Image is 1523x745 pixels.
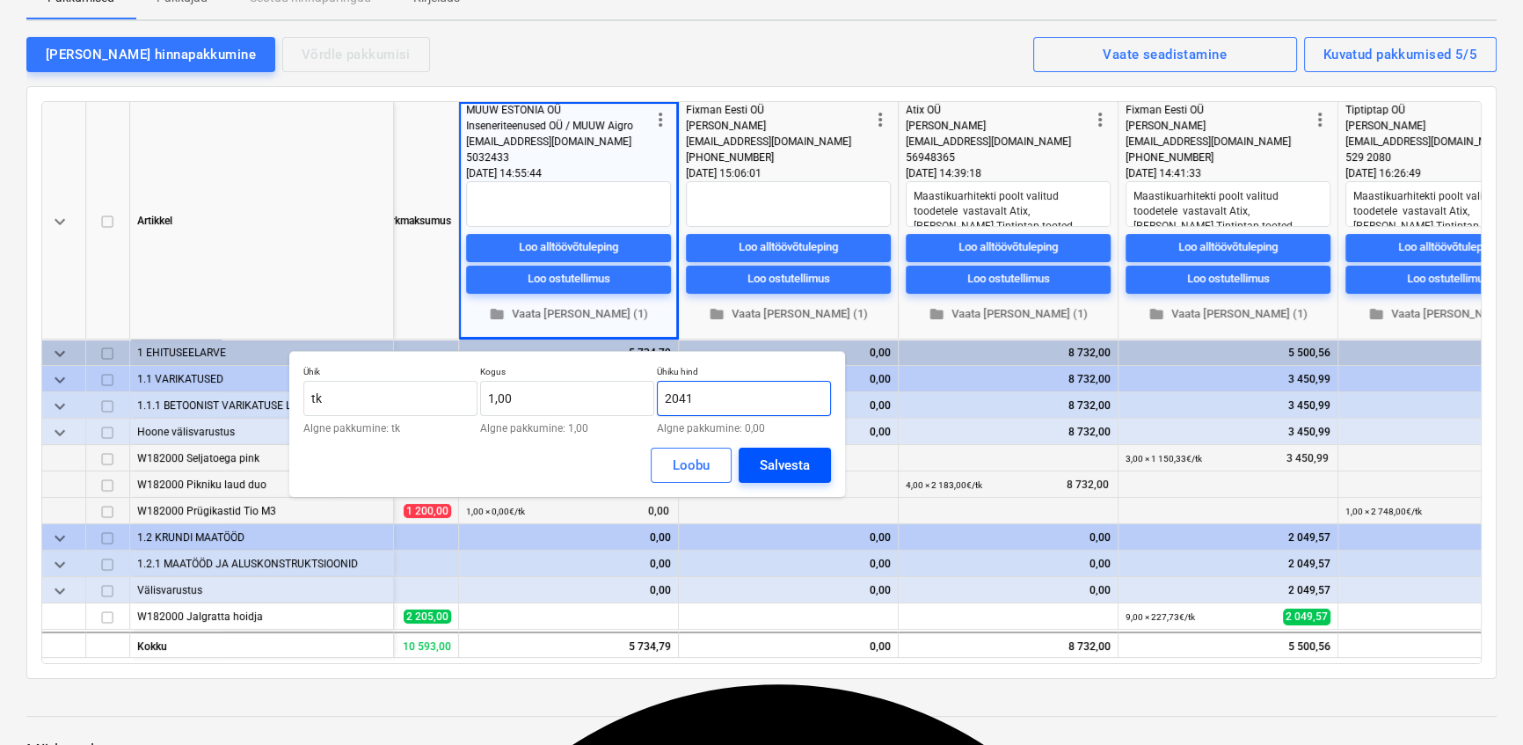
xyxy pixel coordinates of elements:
button: Loo ostutellimus [686,266,891,294]
small: 3,00 × 1 150,33€ / tk [1126,454,1202,464]
div: 10 593,00 [336,632,459,658]
div: Välisvarustus [137,577,386,603]
button: Vaata [PERSON_NAME] (1) [1126,301,1330,328]
span: Vaata [PERSON_NAME] (1) [473,304,664,325]
div: 0,00 [906,551,1111,577]
textarea: Maastikuarhitekti poolt valitud toodetele vastavalt Atix, [PERSON_NAME] Tiptiptap tooted. Kokku s... [1126,181,1330,227]
div: [DATE] 14:41:33 [1126,165,1330,181]
div: Loo alltöövõtuleping [519,237,618,258]
div: [PERSON_NAME] [906,118,1089,134]
div: 1.1.1 BETOONIST VARIKATUSE LISAD [137,392,386,418]
div: Loo alltöövõtuleping [958,237,1058,258]
button: Vaata [PERSON_NAME] (1) [686,301,891,328]
button: Kuvatud pakkumised 5/5 [1304,37,1497,72]
div: 8 732,00 [906,419,1111,445]
button: Loo alltöövõtuleping [466,234,671,262]
span: [EMAIL_ADDRESS][DOMAIN_NAME] [686,135,851,148]
div: 1.2 KRUNDI MAATÖÖD [137,524,386,550]
span: 1 200,00 [404,504,451,518]
div: 8 732,00 [906,392,1111,419]
textarea: Maastikuarhitekti poolt valitud toodetele vastavalt Atix, [PERSON_NAME] Tiptiptap tooted. Kokku s... [906,181,1111,227]
span: keyboard_arrow_down [49,554,70,575]
span: folder [489,306,505,322]
div: Eesmärkmaksumus [336,102,459,340]
div: Kuvatud pakkumised 5/5 [1323,43,1477,66]
div: 5 500,56 [1126,340,1330,366]
div: W182000 Jalgratta hoidja [137,603,386,629]
p: Algne pakkumine: 1,00 [480,423,654,434]
div: [PHONE_NUMBER] [686,150,870,165]
button: [PERSON_NAME] hinnapakkumine [26,37,275,72]
button: Vaata [PERSON_NAME] (1) [466,301,671,328]
div: W182000 Seljatoega pink [137,445,386,471]
div: W182000 Pikniku laud duo [137,471,386,497]
div: 5 734,79 [459,632,679,658]
div: [DATE] 15:06:01 [686,165,891,181]
div: Vaate seadistamine [1103,43,1227,66]
div: 0,00 [466,524,671,551]
div: 0,00 [906,524,1111,551]
button: Loo alltöövõtuleping [1126,234,1330,262]
div: Salvesta [760,454,810,477]
small: 1,00 × 2 748,00€ / tk [1345,507,1422,516]
div: 0,00 [466,577,671,603]
span: [EMAIL_ADDRESS][DOMAIN_NAME] [1345,135,1511,148]
div: 56948365 [906,150,1089,165]
div: 8 732,00 [899,632,1119,658]
div: W182000 Prügikastid Tio M3 [137,498,386,523]
div: 1.2.1 MAATÖÖD JA ALUSKONSTRUKTSIOONID [137,551,386,576]
span: keyboard_arrow_down [49,422,70,443]
div: Atix OÜ [906,102,1089,118]
div: 3 450,99 [1126,419,1330,445]
span: 8 732,00 [1065,478,1111,493]
button: Salvesta [739,448,831,483]
div: 8 732,00 [906,366,1111,392]
span: folder [1368,306,1384,322]
span: Vaata [PERSON_NAME] (1) [913,304,1104,325]
div: 0,00 [466,551,671,577]
div: [PERSON_NAME] hinnapakkumine [46,43,256,66]
span: 3 450,99 [1285,451,1330,466]
span: keyboard_arrow_down [49,343,70,364]
div: 0,00 [686,577,891,603]
div: 1 EHITUSEELARVE [137,340,386,365]
div: 2 049,57 [1126,577,1330,603]
div: [PERSON_NAME] [686,118,870,134]
div: Loo alltöövõtuleping [1178,237,1278,258]
iframe: Chat Widget [1435,661,1523,745]
span: keyboard_arrow_down [49,396,70,417]
p: Algne pakkumine: 0,00 [657,423,831,434]
span: more_vert [1089,109,1111,130]
div: 2 049,57 [1126,524,1330,551]
div: Fixman Eesti OÜ [1126,102,1309,118]
span: folder [929,306,944,322]
span: folder [1148,306,1164,322]
small: 1,00 × 0,00€ / tk [466,507,525,516]
span: folder [709,306,725,322]
span: more_vert [1309,109,1330,130]
button: Loo ostutellimus [466,266,671,294]
div: 5 500,56 [1119,632,1338,658]
span: keyboard_arrow_down [49,369,70,391]
p: Ühiku hind [657,366,831,381]
p: Kogus [480,366,654,381]
div: Loo ostutellimus [528,269,610,289]
div: 8 732,00 [906,340,1111,366]
span: keyboard_arrow_down [49,528,70,549]
button: Loo ostutellimus [1126,266,1330,294]
div: Inseneriteenused OÜ / MUUW Aigro [466,118,650,134]
div: 0,00 [686,524,891,551]
span: Vaata [PERSON_NAME] (1) [1133,304,1323,325]
span: Vaata [PERSON_NAME] (1) [693,304,884,325]
span: keyboard_arrow_down [49,581,70,602]
p: Ühik [303,366,477,381]
div: 0,00 [686,551,891,577]
div: Kokku [130,632,394,658]
div: 1.1 VARIKATUSED [137,366,386,391]
button: Vaate seadistamine [1033,37,1297,72]
div: 3 450,99 [1126,392,1330,419]
div: Fixman Eesti OÜ [686,102,870,118]
span: 2 049,57 [1283,609,1330,625]
div: 2 049,57 [1126,551,1330,577]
